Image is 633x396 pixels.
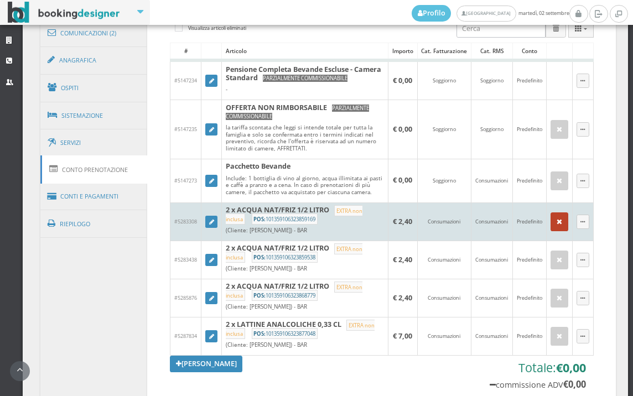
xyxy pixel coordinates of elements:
[226,124,384,152] div: la tariffa scontata che leggi si intende totale per tutta la famiglia e solo se confermata entro ...
[40,210,148,238] a: Riepilogo
[40,74,148,102] a: Ospiti
[174,332,197,340] span: #5287834
[417,241,471,279] td: Consumazioni
[174,126,197,133] span: #5147235
[226,205,329,215] b: 2 x ACQUA NAT/FRIZ 1/2 LITRO
[393,255,412,264] b: € 2,40
[568,378,586,390] span: 0,00
[512,202,546,241] td: Predefinito
[393,293,412,303] b: € 2,40
[226,205,362,225] small: EXTRA non inclusa
[512,100,546,159] td: Predefinito
[412,5,452,22] a: Profilo
[512,60,546,100] td: Predefinito
[556,359,586,376] b: €
[40,19,148,48] a: Comunicazioni (2)
[388,43,417,59] div: Importo
[252,290,318,301] small: 101359106323868779
[412,5,569,22] span: martedì, 02 settembre
[471,202,512,241] td: Consumazioni
[226,227,384,234] div: (Cliente: [PERSON_NAME]) - BAR
[512,317,546,355] td: Predefinito
[393,124,412,134] b: € 0,00
[512,241,546,279] td: Predefinito
[174,77,197,84] span: #5147234
[226,303,384,310] div: (Cliente: [PERSON_NAME]) - BAR
[417,202,471,241] td: Consumazioni
[456,19,546,38] input: Cerca
[417,159,471,202] td: Soggiorno
[568,19,594,38] button: Columns
[226,282,329,291] b: 2 x ACQUA NAT/FRIZ 1/2 LITRO
[460,361,586,375] h3: Totale:
[512,279,546,317] td: Predefinito
[226,175,384,196] div: Include: 1 bottiglia di vino al giorno, acqua illimitata ai pasti e caffè a pranzo e a cena. In c...
[471,159,512,202] td: Consumazioni
[471,241,512,279] td: Consumazioni
[253,253,266,260] b: POS:
[8,2,120,23] img: BookingDesigner.com
[563,378,586,390] b: €
[456,6,516,22] a: [GEOGRAPHIC_DATA]
[471,60,512,100] td: Soggiorno
[222,43,388,59] div: Articolo
[226,65,381,82] b: Pensione Completa Bevande Escluse - Camera Standard
[175,22,246,35] label: Visualizza articoli eliminati
[40,101,148,130] a: Sistemazione
[253,291,266,299] b: POS:
[513,43,546,59] div: Conto
[226,105,369,120] small: PARZIALMENTE COMMISSIONABILE
[40,183,148,211] a: Conti e Pagamenti
[393,76,412,85] b: € 0,00
[417,317,471,355] td: Consumazioni
[170,356,243,372] a: [PERSON_NAME]
[226,265,384,272] div: (Cliente: [PERSON_NAME]) - BAR
[40,155,148,184] a: Conto Prenotazione
[174,218,197,225] span: #5283308
[568,19,594,38] div: Colonne
[512,159,546,202] td: Predefinito
[253,215,266,222] b: POS:
[226,320,375,340] small: EXTRA non inclusa
[226,103,327,112] b: OFFERTA NON RIMBORSABILE
[460,380,586,389] h4: commissione ADV
[226,282,362,301] small: EXTRA non inclusa
[471,100,512,159] td: Soggiorno
[252,213,318,225] small: 101359106323859169
[471,317,512,355] td: Consumazioni
[263,75,347,82] small: PARZIALMENTE COMMISSIONABILE
[417,60,471,100] td: Soggiorno
[226,243,362,263] small: EXTRA non inclusa
[563,359,586,376] span: 0,00
[393,175,412,185] b: € 0,00
[174,256,197,263] span: #5283438
[471,279,512,317] td: Consumazioni
[174,294,197,301] span: #5285876
[40,129,148,157] a: Servizi
[40,46,148,75] a: Anagrafica
[226,320,341,329] b: 2 x LATTINE ANALCOLICHE 0,33 CL
[471,43,512,59] div: Cat. RMS
[253,330,266,337] b: POS:
[226,161,290,171] b: Pacchetto Bevande
[174,177,197,184] span: #5147273
[393,217,412,226] b: € 2,40
[417,100,471,159] td: Soggiorno
[393,331,412,341] b: € 7,00
[226,341,384,348] div: (Cliente: [PERSON_NAME]) - BAR
[252,328,318,339] small: 101359106323877048
[226,86,384,93] div: -
[417,279,471,317] td: Consumazioni
[170,43,201,59] div: #
[418,43,471,59] div: Cat. Fatturazione
[252,252,318,263] small: 101359106323859538
[226,243,329,253] b: 2 x ACQUA NAT/FRIZ 1/2 LITRO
